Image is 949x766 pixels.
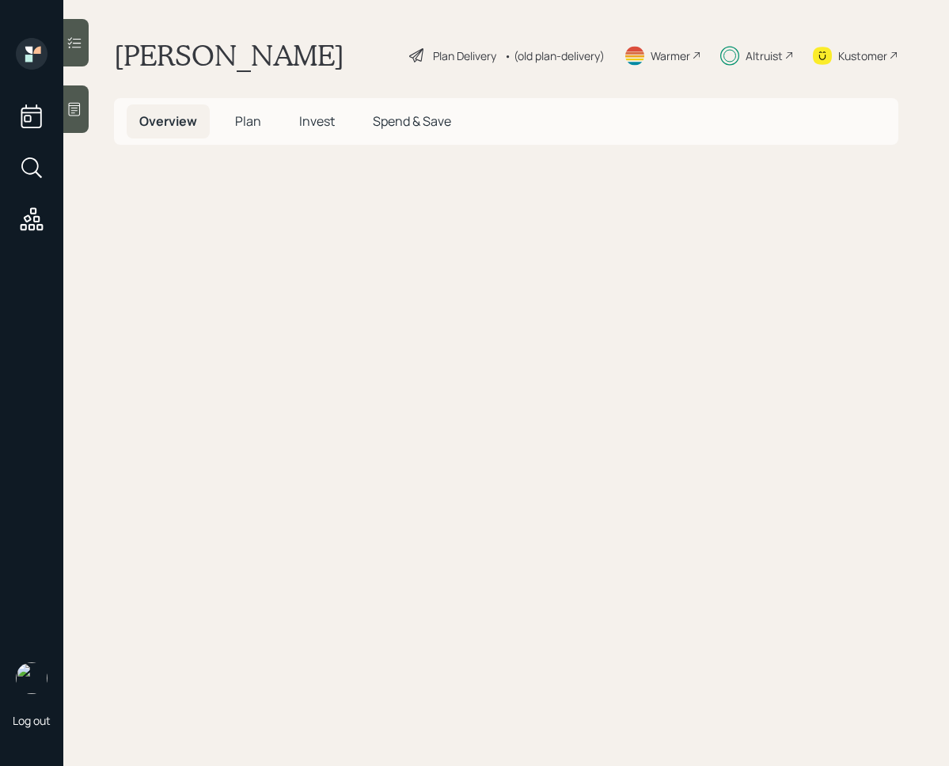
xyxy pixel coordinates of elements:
[504,47,605,64] div: • (old plan-delivery)
[373,112,451,130] span: Spend & Save
[235,112,261,130] span: Plan
[114,38,344,73] h1: [PERSON_NAME]
[13,713,51,728] div: Log out
[139,112,197,130] span: Overview
[16,662,47,694] img: retirable_logo.png
[299,112,335,130] span: Invest
[746,47,783,64] div: Altruist
[838,47,887,64] div: Kustomer
[433,47,496,64] div: Plan Delivery
[651,47,690,64] div: Warmer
